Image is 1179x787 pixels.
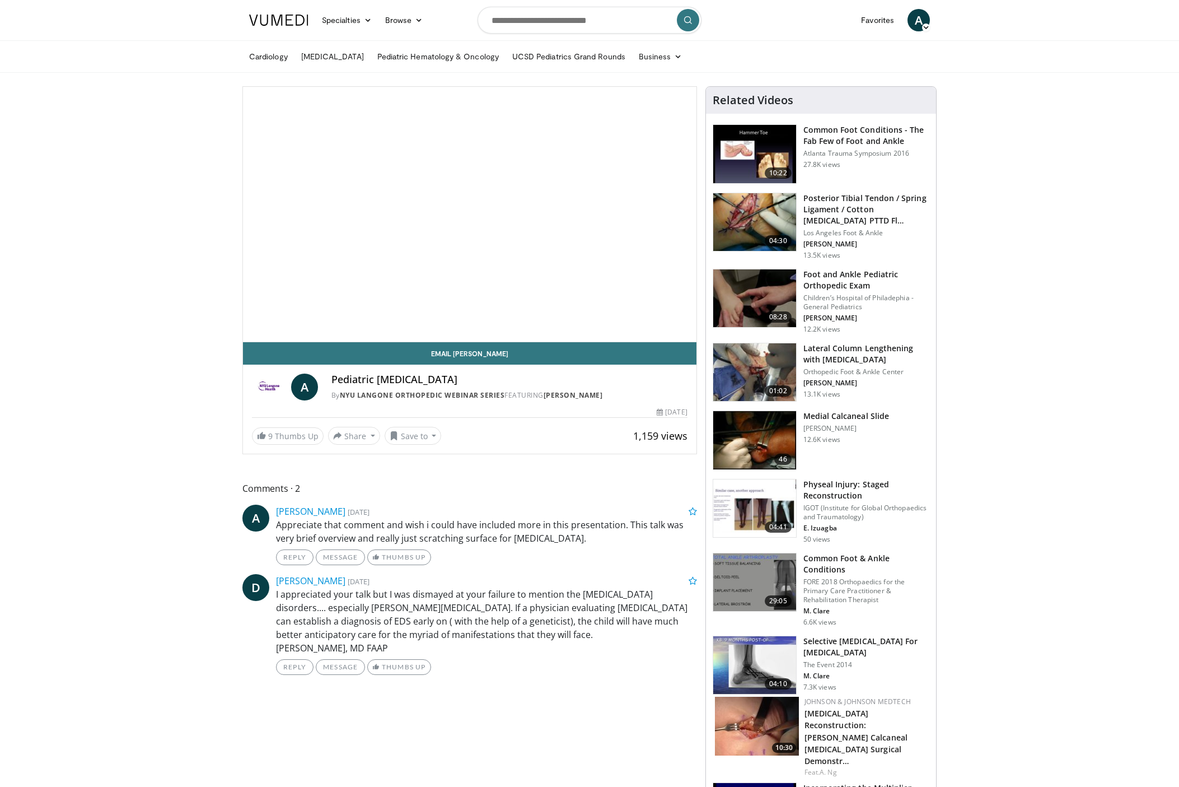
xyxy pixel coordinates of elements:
p: M. Clare [803,607,929,616]
a: 08:28 Foot and Ankle Pediatric Orthopedic Exam Children’s Hospital of Philadephia - General Pedia... [713,269,929,334]
h3: Physeal Injury: Staged Reconstruction [803,479,929,501]
img: 4559c471-f09d-4bda-8b3b-c296350a5489.150x105_q85_crop-smart_upscale.jpg [713,125,796,183]
div: Feat. [804,767,927,777]
a: [PERSON_NAME] [276,575,345,587]
a: Thumbs Up [367,659,431,675]
img: 1227497_3.png.150x105_q85_crop-smart_upscale.jpg [713,411,796,469]
a: 9 Thumbs Up [252,427,324,445]
p: M. Clare [803,672,929,681]
a: Thumbs Up [367,549,431,565]
a: Favorites [854,9,901,31]
a: Specialties [315,9,378,31]
a: Pediatric Hematology & Oncology [371,45,506,68]
p: Appreciate that comment and wish i could have included more in this presentation. This talk was v... [276,518,697,545]
input: Search topics, interventions [478,7,701,34]
img: 9136f6dd-3268-4bf5-bb86-498874b60c8a.150x105_q85_crop-smart_upscale.jpg [713,636,796,695]
p: FORE 2018 Orthopaedics for the Primary Care Practitioner & Rehabilitation Therapist [803,578,929,604]
a: Reply [276,549,314,565]
p: [PERSON_NAME] [803,424,889,433]
span: 1,159 views [633,429,687,443]
a: 10:30 [715,697,799,756]
img: 8f705cd6-703b-4adc-943f-5fbdc94a63e0.150x105_q85_crop-smart_upscale.jpg [713,479,796,538]
span: 9 [268,431,273,441]
span: 04:30 [765,235,792,246]
video-js: Video Player [243,87,696,342]
a: [PERSON_NAME] [544,390,603,400]
span: 04:10 [765,678,792,690]
div: By FEATURING [331,390,687,401]
a: Message [316,659,365,675]
img: 80ad437c-7ccf-4354-94af-0190d3bdec88.150x105_q85_crop-smart_upscale.jpg [715,697,799,756]
a: 04:30 Posterior Tibial Tendon / Spring Ligament / Cotton [MEDICAL_DATA] PTTD Fl… Los Angeles Foot... [713,193,929,260]
p: IGOT (Institute for Global Orthopaedics and Traumatology) [803,504,929,521]
p: [PERSON_NAME] [803,379,929,388]
a: Browse [378,9,430,31]
a: 01:02 Lateral Column Lengthening with [MEDICAL_DATA] Orthopedic Foot & Ankle Center [PERSON_NAME]... [713,343,929,402]
a: [MEDICAL_DATA] Reconstruction: [PERSON_NAME] Calcaneal [MEDICAL_DATA] Surgical Demonstr… [804,708,907,766]
a: 46 Medial Calcaneal Slide [PERSON_NAME] 12.6K views [713,411,929,470]
img: a1f7088d-36b4-440d-94a7-5073d8375fe0.150x105_q85_crop-smart_upscale.jpg [713,269,796,328]
button: Share [328,427,380,445]
span: 08:28 [765,311,792,323]
span: 10:22 [765,167,792,179]
a: Johnson & Johnson MedTech [804,697,911,706]
p: Los Angeles Foot & Ankle [803,229,929,238]
a: 29:05 Common Foot & Ankle Conditions FORE 2018 Orthopaedics for the Primary Care Practitioner & R... [713,553,929,627]
p: 27.8K views [803,160,840,169]
img: VuMedi Logo [249,15,308,26]
h4: Related Videos [713,94,793,107]
p: 12.2K views [803,325,840,334]
a: A. Ng [820,767,837,777]
a: 04:10 Selective [MEDICAL_DATA] For [MEDICAL_DATA] The Event 2014 M. Clare 7.3K views [713,636,929,695]
a: Reply [276,659,314,675]
a: D [242,574,269,601]
h3: Posterior Tibial Tendon / Spring Ligament / Cotton [MEDICAL_DATA] PTTD Fl… [803,193,929,226]
span: 29:05 [765,595,792,607]
small: [DATE] [348,576,369,586]
span: 10:30 [772,743,796,753]
span: Comments 2 [242,481,697,496]
p: I appreciated your talk but I was dismayed at your failure to mention the [MEDICAL_DATA] disorder... [276,588,697,655]
span: 04:41 [765,521,792,533]
a: A [907,9,930,31]
h3: Foot and Ankle Pediatric Orthopedic Exam [803,269,929,291]
p: 13.5K views [803,251,840,260]
p: Atlanta Trauma Symposium 2016 [803,149,929,158]
img: 6ece7218-3b5d-40f5-ae19-d9dd7468f08b.150x105_q85_crop-smart_upscale.jpg [713,553,796,612]
a: NYU Langone Orthopedic Webinar Series [340,390,505,400]
h3: Lateral Column Lengthening with [MEDICAL_DATA] [803,343,929,365]
p: 6.6K views [803,618,836,627]
img: 31d347b7-8cdb-4553-8407-4692467e4576.150x105_q85_crop-smart_upscale.jpg [713,193,796,252]
img: 545648_3.png.150x105_q85_crop-smart_upscale.jpg [713,343,796,402]
a: UCSD Pediatrics Grand Rounds [506,45,632,68]
p: [PERSON_NAME] [803,314,929,323]
h3: Medial Calcaneal Slide [803,411,889,422]
a: [PERSON_NAME] [276,505,345,518]
img: NYU Langone Orthopedic Webinar Series [252,374,287,401]
a: Business [632,45,689,68]
p: 12.6K views [803,435,840,444]
small: [DATE] [348,507,369,517]
p: 50 views [803,535,831,544]
a: A [291,374,318,401]
a: 04:41 Physeal Injury: Staged Reconstruction IGOT (Institute for Global Orthopaedics and Traumatol... [713,479,929,544]
h3: Common Foot & Ankle Conditions [803,553,929,575]
span: 01:02 [765,385,792,397]
a: Message [316,549,365,565]
a: Cardiology [242,45,294,68]
p: [PERSON_NAME] [803,240,929,249]
p: Orthopedic Foot & Ankle Center [803,367,929,376]
p: E. Izuagba [803,524,929,533]
a: [MEDICAL_DATA] [294,45,371,68]
span: 46 [774,454,791,465]
button: Save to [385,427,442,445]
p: 13.1K views [803,390,840,399]
p: 7.3K views [803,683,836,692]
a: A [242,505,269,532]
p: Children’s Hospital of Philadephia - General Pediatrics [803,294,929,311]
div: [DATE] [657,407,687,417]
